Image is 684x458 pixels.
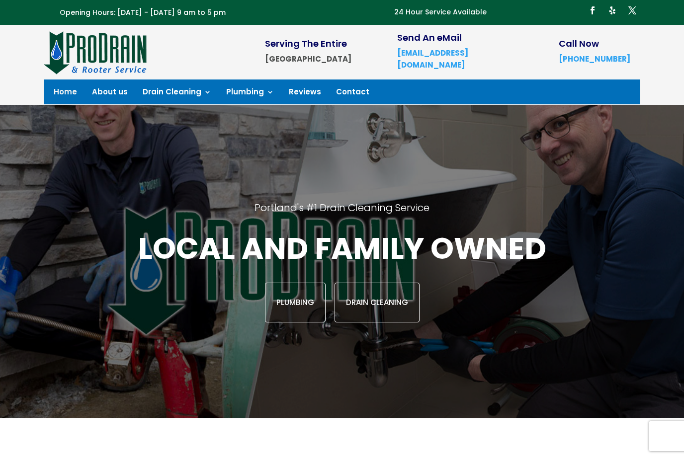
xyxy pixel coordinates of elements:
a: Follow on Facebook [585,2,600,18]
a: Follow on X [624,2,640,18]
a: Drain Cleaning [335,283,420,322]
strong: [GEOGRAPHIC_DATA] [265,54,351,64]
span: Call Now [559,37,599,50]
span: Send An eMail [397,31,462,44]
span: Opening Hours: [DATE] - [DATE] 9 am to 5 pm [60,7,226,17]
h2: Portland's #1 Drain Cleaning Service [89,201,595,229]
p: 24 Hour Service Available [394,6,487,18]
a: Home [54,88,77,99]
a: Contact [336,88,369,99]
p: – Prices are subject to change without notice. Travel outside the [GEOGRAPHIC_DATA] area may incu... [34,432,650,444]
a: [EMAIL_ADDRESS][DOMAIN_NAME] [397,48,468,70]
a: Plumbing [265,283,326,322]
span: Serving The Entire [265,37,347,50]
img: site-logo-100h [44,30,148,75]
a: Drain Cleaning [143,88,211,99]
div: Local and family owned [89,229,595,322]
a: Follow on Yelp [604,2,620,18]
a: About us [92,88,128,99]
a: Plumbing [226,88,274,99]
a: [PHONE_NUMBER] [559,54,630,64]
strong: Please note [99,433,139,442]
a: Reviews [289,88,321,99]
